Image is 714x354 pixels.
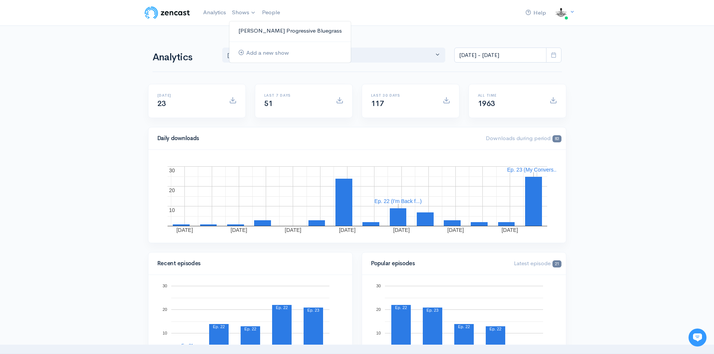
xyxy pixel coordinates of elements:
[276,305,288,310] text: Ep. 22
[501,227,518,233] text: [DATE]
[427,308,439,312] text: Ep. 23
[222,48,446,63] button: T Shaw's Progressive Blue...
[229,21,351,63] ul: Shows
[458,324,470,329] text: Ep. 22
[144,5,191,20] img: ZenCast Logo
[552,260,561,267] span: 21
[162,307,167,312] text: 20
[157,260,339,267] h4: Recent episodes
[264,99,273,108] span: 51
[264,93,327,97] h6: Last 7 days
[259,4,283,21] a: People
[307,308,319,312] text: Ep. 23
[454,48,546,63] input: analytics date range selector
[169,207,175,213] text: 10
[489,327,501,331] text: Ep. 22
[244,327,256,331] text: Ep. 22
[157,159,557,234] svg: A chart.
[393,227,410,233] text: [DATE]
[162,284,167,288] text: 30
[522,5,549,21] a: Help
[447,227,464,233] text: [DATE]
[339,227,355,233] text: [DATE]
[157,135,477,142] h4: Daily downloads
[169,167,175,173] text: 30
[176,227,193,233] text: [DATE]
[181,343,193,348] text: Ep. 21
[162,331,167,335] text: 10
[376,331,380,335] text: 10
[229,4,259,21] a: Shows
[229,46,351,60] a: Add a new show
[395,305,407,310] text: Ep. 22
[11,36,139,48] h1: Hi 👋
[227,51,434,60] div: [PERSON_NAME] Progressive Blue...
[376,284,380,288] text: 30
[376,307,380,312] text: 20
[371,99,384,108] span: 117
[284,227,301,233] text: [DATE]
[478,93,540,97] h6: All time
[153,52,213,63] h1: Analytics
[231,227,247,233] text: [DATE]
[157,99,166,108] span: 23
[371,93,434,97] h6: Last 30 days
[11,50,139,86] h2: Just let us know if you need anything and we'll be happy to help! 🙂
[22,141,134,156] input: Search articles
[514,260,561,267] span: Latest episode:
[12,99,138,114] button: New conversation
[507,167,559,173] text: Ep. 23 (My Convers...)
[689,329,707,347] iframe: gist-messenger-bubble-iframe
[374,198,421,204] text: Ep. 22 (I'm Back f...)
[157,93,220,97] h6: [DATE]
[229,24,351,37] a: [PERSON_NAME] Progressive Bluegrass
[10,128,140,137] p: Find an answer quickly
[200,4,229,21] a: Analytics
[486,134,561,142] span: Downloads during period:
[48,104,90,110] span: New conversation
[169,187,175,193] text: 20
[554,5,569,20] img: ...
[371,260,505,267] h4: Popular episodes
[478,99,495,108] span: 1963
[552,135,561,142] span: 83
[213,324,225,329] text: Ep. 22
